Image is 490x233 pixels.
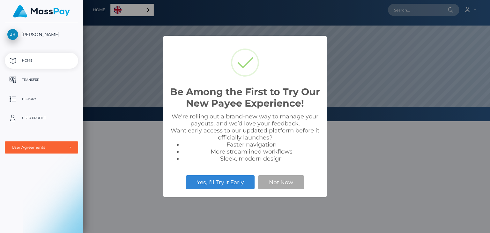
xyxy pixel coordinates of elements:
[258,175,304,189] button: Not Now
[5,141,78,154] button: User Agreements
[7,75,76,85] p: Transfer
[186,175,255,189] button: Yes, I’ll Try It Early
[12,145,64,150] div: User Agreements
[170,86,320,109] h2: Be Among the First to Try Our New Payee Experience!
[7,94,76,104] p: History
[13,5,70,18] img: MassPay
[182,141,320,148] li: Faster navigation
[182,148,320,155] li: More streamlined workflows
[5,32,78,37] span: [PERSON_NAME]
[170,113,320,162] div: We're rolling out a brand-new way to manage your payouts, and we’d love your feedback. Want early...
[7,113,76,123] p: User Profile
[7,56,76,65] p: Home
[182,155,320,162] li: Sleek, modern design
